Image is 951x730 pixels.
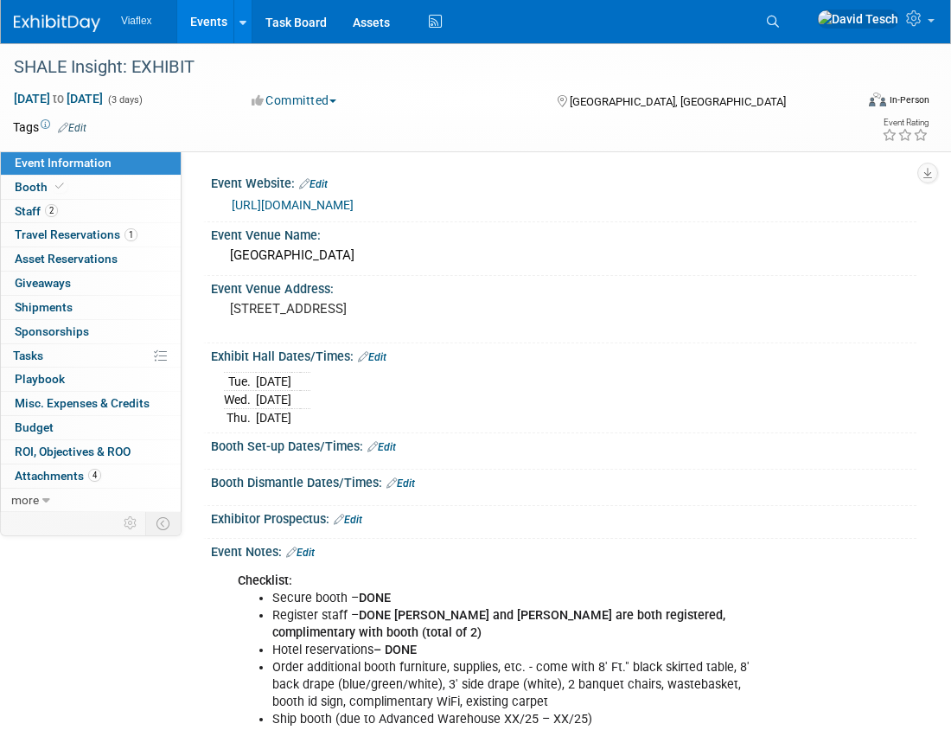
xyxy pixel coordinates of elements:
[15,204,58,218] span: Staff
[373,643,417,657] b: – DONE
[224,242,903,269] div: [GEOGRAPHIC_DATA]
[15,276,71,290] span: Giveaways
[1,223,181,247] a: Travel Reservations1
[238,573,292,588] b: Checklist:
[124,228,137,241] span: 1
[55,182,64,191] i: Booth reservation complete
[211,470,916,492] div: Booth Dismantle Dates/Times:
[246,92,343,109] button: Committed
[232,198,354,212] a: [URL][DOMAIN_NAME]
[224,409,256,427] td: Thu.
[211,433,916,456] div: Booth Set-up Dates/Times:
[570,95,786,108] span: [GEOGRAPHIC_DATA], [GEOGRAPHIC_DATA]
[15,300,73,314] span: Shipments
[359,591,391,605] b: DONE
[882,118,929,127] div: Event Rating
[15,180,67,194] span: Booth
[299,178,328,190] a: Edit
[13,118,86,136] td: Tags
[224,373,256,391] td: Tue.
[386,477,415,490] a: Edit
[272,659,763,711] li: Order additional booth furniture, supplies, etc. - come with 8' Ft." black skirted table, 8' back...
[15,372,65,386] span: Playbook
[15,445,131,458] span: ROI, Objectives & ROO
[211,222,916,244] div: Event Venue Name:
[106,94,143,106] span: (3 days)
[15,324,89,338] span: Sponsorships
[1,151,181,175] a: Event Information
[15,227,137,241] span: Travel Reservations
[788,90,929,116] div: Event Format
[1,464,181,488] a: Attachments4
[1,200,181,223] a: Staff2
[256,373,291,391] td: [DATE]
[1,416,181,439] a: Budget
[15,252,118,266] span: Asset Reservations
[15,396,150,410] span: Misc. Expenses & Credits
[224,391,256,409] td: Wed.
[272,590,763,607] li: Secure booth –
[15,469,101,483] span: Attachments
[1,320,181,343] a: Sponsorships
[1,368,181,391] a: Playbook
[13,91,104,106] span: [DATE] [DATE]
[272,607,763,642] li: Register staff –
[272,608,725,640] b: DONE [PERSON_NAME] and [PERSON_NAME] are both registered, complimentary with booth (total of 2)
[211,170,916,193] div: Event Website:
[211,539,916,561] div: Event Notes:
[211,506,916,528] div: Exhibitor Prospectus:
[13,349,43,362] span: Tasks
[116,512,146,535] td: Personalize Event Tab Strip
[146,512,182,535] td: Toggle Event Tabs
[58,122,86,134] a: Edit
[1,296,181,319] a: Shipments
[14,15,100,32] img: ExhibitDay
[272,642,763,659] li: Hotel reservations
[272,711,763,728] li: Ship booth (due to Advanced Warehouse XX/25 – XX/25)
[45,204,58,217] span: 2
[50,92,67,106] span: to
[367,441,396,453] a: Edit
[889,93,929,106] div: In-Person
[334,514,362,526] a: Edit
[11,493,39,507] span: more
[1,247,181,271] a: Asset Reservations
[88,469,101,482] span: 4
[358,351,386,363] a: Edit
[1,272,181,295] a: Giveaways
[211,343,916,366] div: Exhibit Hall Dates/Times:
[1,344,181,368] a: Tasks
[211,276,916,298] div: Event Venue Address:
[230,301,486,317] pre: [STREET_ADDRESS]
[15,420,54,434] span: Budget
[1,440,181,464] a: ROI, Objectives & ROO
[286,547,315,559] a: Edit
[1,392,181,415] a: Misc. Expenses & Credits
[256,391,291,409] td: [DATE]
[869,93,886,106] img: Format-Inperson.png
[1,489,181,512] a: more
[15,156,112,170] span: Event Information
[121,15,151,27] span: Viaflex
[256,409,291,427] td: [DATE]
[8,52,839,83] div: SHALE Insight: EXHIBIT
[817,10,899,29] img: David Tesch
[1,176,181,199] a: Booth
